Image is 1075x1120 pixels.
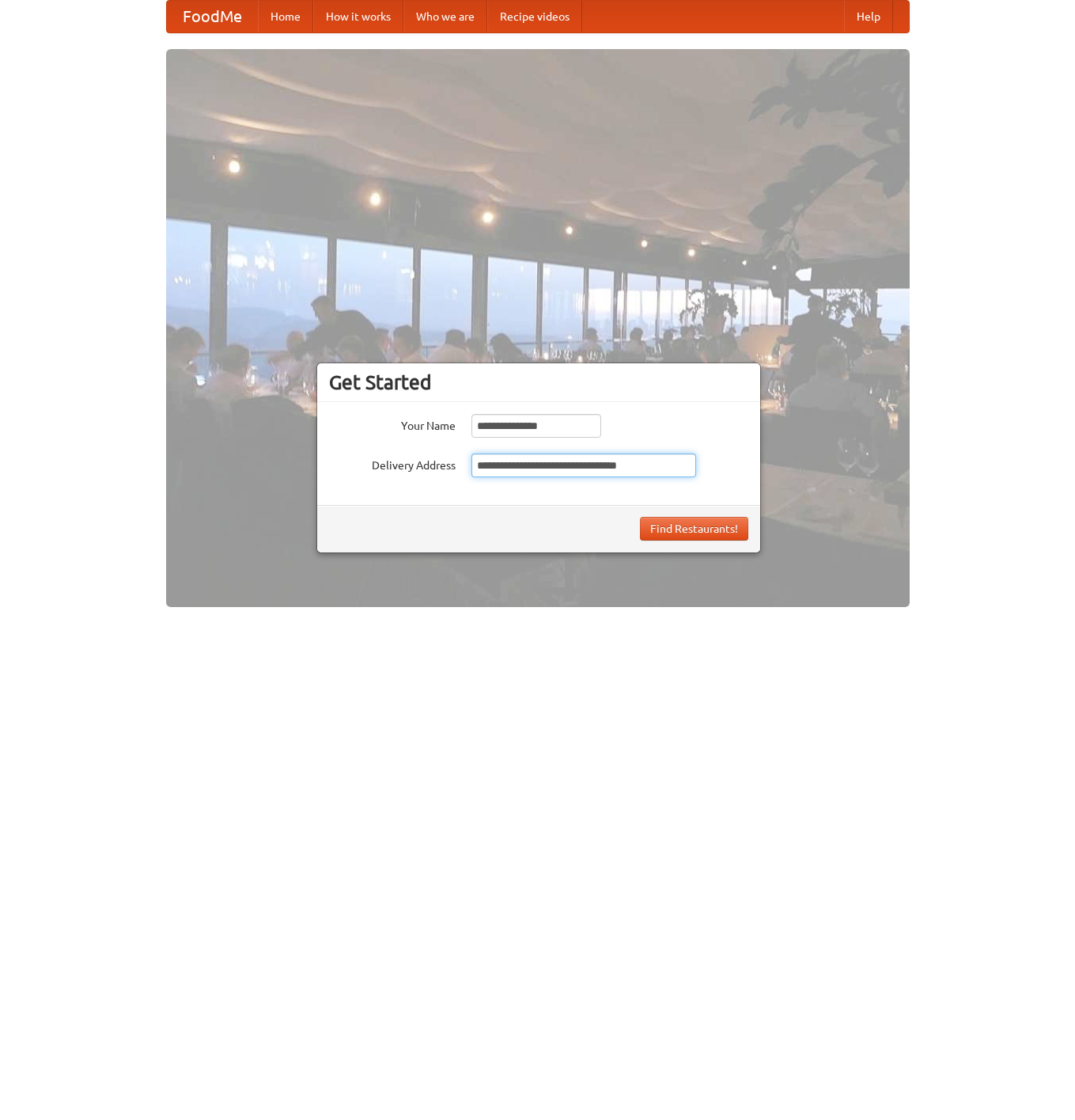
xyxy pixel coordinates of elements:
a: Who we are [403,1,487,32]
a: Recipe videos [487,1,582,32]
h3: Get Started [329,370,748,394]
a: Home [258,1,313,32]
a: FoodMe [167,1,258,32]
button: Find Restaurants! [640,517,748,541]
label: Delivery Address [329,454,456,473]
a: Help [844,1,893,32]
label: Your Name [329,414,456,434]
a: How it works [313,1,403,32]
